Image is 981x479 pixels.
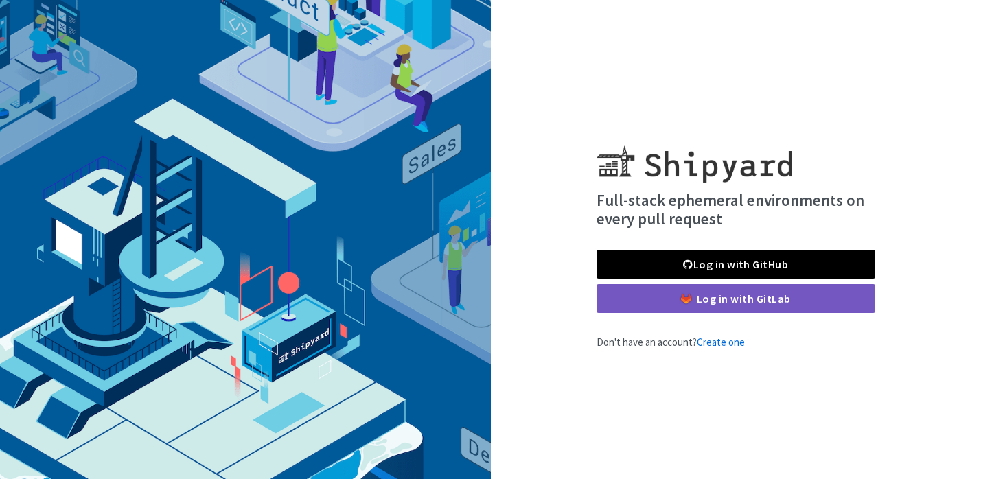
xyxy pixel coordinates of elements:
[697,336,745,349] a: Create one
[597,250,875,279] a: Log in with GitHub
[597,129,792,183] img: Shipyard logo
[597,336,745,349] span: Don't have an account?
[597,284,875,313] a: Log in with GitLab
[597,191,875,229] h4: Full-stack ephemeral environments on every pull request
[681,294,691,304] img: gitlab-color.svg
